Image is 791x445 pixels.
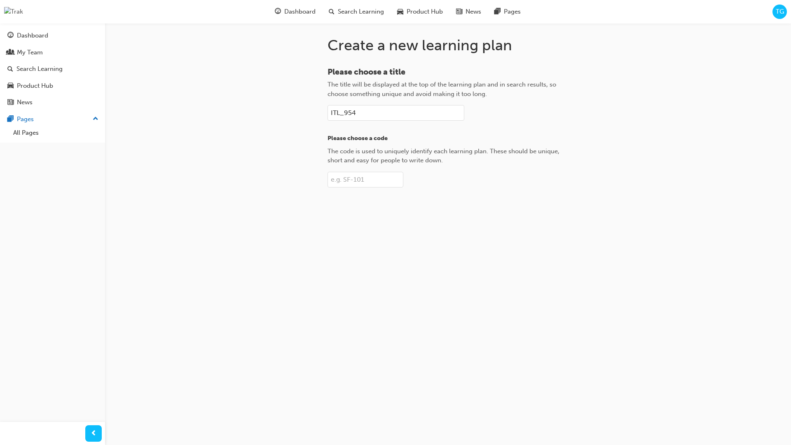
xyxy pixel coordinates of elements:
[322,3,391,20] a: search-iconSearch Learning
[275,7,281,17] span: guage-icon
[3,26,102,112] button: DashboardMy TeamSearch LearningProduct HubNews
[17,98,33,107] div: News
[397,7,403,17] span: car-icon
[772,5,787,19] button: TG
[328,68,569,77] p: Please choose a title
[328,81,556,98] span: The title will be displayed at the top of the learning plan and in search results, so choose some...
[284,7,316,16] span: Dashboard
[466,7,481,16] span: News
[17,31,48,40] div: Dashboard
[4,7,23,16] img: Trak
[268,3,322,20] a: guage-iconDashboard
[456,7,462,17] span: news-icon
[7,82,14,90] span: car-icon
[328,148,559,164] span: The code is used to uniquely identify each learning plan. These should be unique, short and easy ...
[329,7,335,17] span: search-icon
[328,105,464,121] input: Please choose a titleThe title will be displayed at the top of the learning plan and in search re...
[504,7,521,16] span: Pages
[17,81,53,91] div: Product Hub
[776,7,784,16] span: TG
[488,3,527,20] a: pages-iconPages
[7,32,14,40] span: guage-icon
[7,99,14,106] span: news-icon
[3,78,102,94] a: Product Hub
[3,28,102,43] a: Dashboard
[7,66,13,73] span: search-icon
[391,3,449,20] a: car-iconProduct Hub
[494,7,501,17] span: pages-icon
[328,36,569,54] h1: Create a new learning plan
[338,7,384,16] span: Search Learning
[10,126,102,139] a: All Pages
[3,95,102,110] a: News
[3,112,102,127] button: Pages
[449,3,488,20] a: news-iconNews
[93,114,98,124] span: up-icon
[328,172,403,187] input: Please choose a codeThe code is used to uniquely identify each learning plan. These should be uni...
[3,45,102,60] a: My Team
[7,49,14,56] span: people-icon
[16,64,63,74] div: Search Learning
[3,61,102,77] a: Search Learning
[17,115,34,124] div: Pages
[17,48,43,57] div: My Team
[407,7,443,16] span: Product Hub
[91,429,97,439] span: prev-icon
[328,134,569,143] p: Please choose a code
[7,116,14,123] span: pages-icon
